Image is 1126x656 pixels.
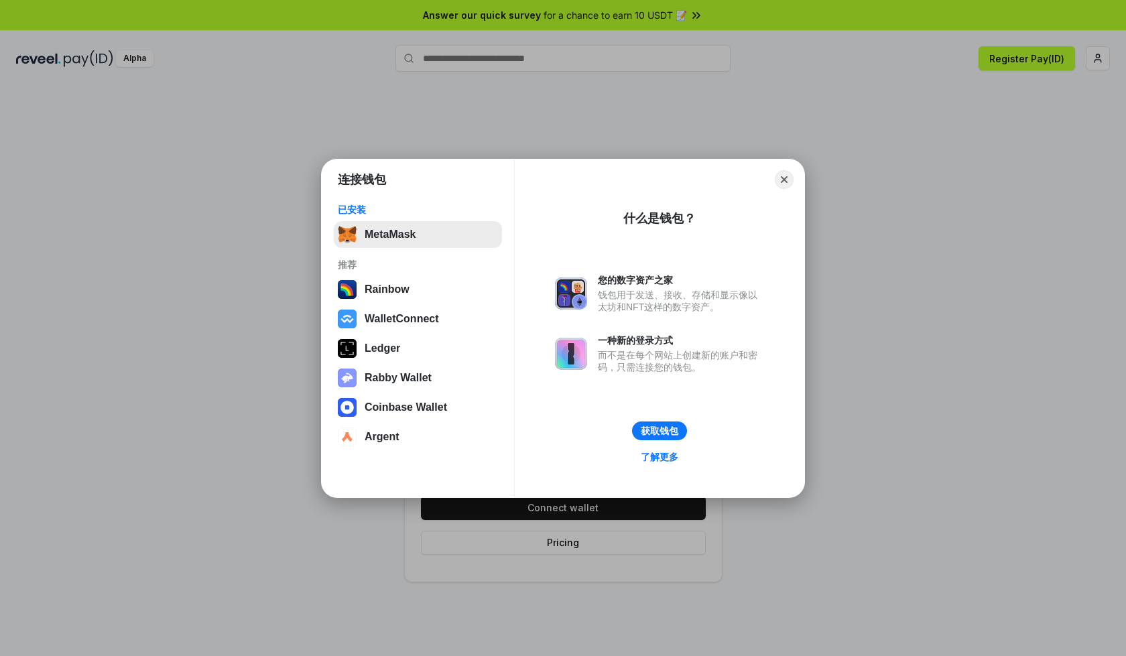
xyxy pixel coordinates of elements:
[632,421,687,440] button: 获取钱包
[338,204,498,216] div: 已安装
[338,398,357,417] img: svg+xml,%3Csvg%20width%3D%2228%22%20height%3D%2228%22%20viewBox%3D%220%200%2028%2028%22%20fill%3D...
[623,210,696,226] div: 什么是钱包？
[338,280,357,299] img: svg+xml,%3Csvg%20width%3D%22120%22%20height%3D%22120%22%20viewBox%3D%220%200%20120%20120%22%20fil...
[365,401,447,413] div: Coinbase Wallet
[338,259,498,271] div: 推荐
[365,283,410,296] div: Rainbow
[334,394,502,421] button: Coinbase Wallet
[555,338,587,370] img: svg+xml,%3Csvg%20xmlns%3D%22http%3A%2F%2Fwww.w3.org%2F2000%2Fsvg%22%20fill%3D%22none%22%20viewBox...
[338,225,357,244] img: svg+xml,%3Csvg%20fill%3D%22none%22%20height%3D%2233%22%20viewBox%3D%220%200%2035%2033%22%20width%...
[598,274,764,286] div: 您的数字资产之家
[338,310,357,328] img: svg+xml,%3Csvg%20width%3D%2228%22%20height%3D%2228%22%20viewBox%3D%220%200%2028%2028%22%20fill%3D...
[598,289,764,313] div: 钱包用于发送、接收、存储和显示像以太坊和NFT这样的数字资产。
[633,448,686,466] a: 了解更多
[641,425,678,437] div: 获取钱包
[641,451,678,463] div: 了解更多
[598,334,764,346] div: 一种新的登录方式
[334,335,502,362] button: Ledger
[338,172,386,188] h1: 连接钱包
[365,372,432,384] div: Rabby Wallet
[775,170,794,189] button: Close
[334,365,502,391] button: Rabby Wallet
[365,431,399,443] div: Argent
[338,369,357,387] img: svg+xml,%3Csvg%20xmlns%3D%22http%3A%2F%2Fwww.w3.org%2F2000%2Fsvg%22%20fill%3D%22none%22%20viewBox...
[365,228,416,241] div: MetaMask
[338,428,357,446] img: svg+xml,%3Csvg%20width%3D%2228%22%20height%3D%2228%22%20viewBox%3D%220%200%2028%2028%22%20fill%3D...
[334,306,502,332] button: WalletConnect
[338,339,357,358] img: svg+xml,%3Csvg%20xmlns%3D%22http%3A%2F%2Fwww.w3.org%2F2000%2Fsvg%22%20width%3D%2228%22%20height%3...
[555,277,587,310] img: svg+xml,%3Csvg%20xmlns%3D%22http%3A%2F%2Fwww.w3.org%2F2000%2Fsvg%22%20fill%3D%22none%22%20viewBox...
[598,349,764,373] div: 而不是在每个网站上创建新的账户和密码，只需连接您的钱包。
[334,276,502,303] button: Rainbow
[365,313,439,325] div: WalletConnect
[334,423,502,450] button: Argent
[334,221,502,248] button: MetaMask
[365,342,400,354] div: Ledger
